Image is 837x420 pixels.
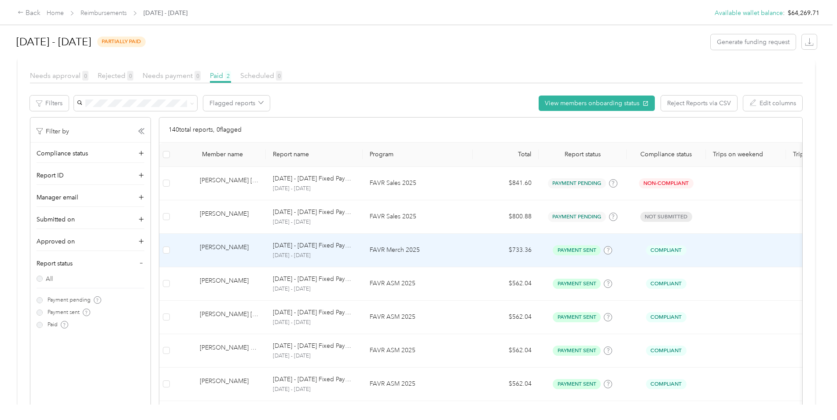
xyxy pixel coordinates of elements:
[37,215,75,224] span: Submitted on
[37,127,69,136] p: Filter by
[553,279,601,289] span: payment sent
[273,341,356,351] p: [DATE] - [DATE] Fixed Payment
[30,96,69,111] button: Filters
[37,149,88,158] span: Compliance status
[370,312,466,322] p: FAVR ASM 2025
[273,375,356,384] p: [DATE] - [DATE] Fixed Payment
[273,252,356,260] p: [DATE] - [DATE]
[37,171,64,180] span: Report ID
[788,371,837,420] iframe: Everlance-gr Chat Button Frame
[203,96,270,111] button: Flagged reports
[127,71,133,81] span: 0
[788,8,819,18] span: $64,269.71
[37,237,75,246] span: Approved on
[646,312,686,322] span: Compliant
[473,167,539,200] td: $841.60
[363,200,473,234] td: FAVR Sales 2025
[30,71,88,80] span: Needs approval
[143,71,201,80] span: Needs payment
[240,71,282,80] span: Scheduled
[713,151,779,158] p: Trips on weekend
[634,151,699,158] span: Compliance status
[18,8,40,18] div: Back
[159,118,802,143] div: 140 total reports, 0 flagged
[553,379,601,389] span: payment sent
[200,376,259,392] div: [PERSON_NAME]
[47,9,64,17] a: Home
[473,334,539,368] td: $562.04
[717,37,789,47] span: Generate funding request
[363,368,473,401] td: FAVR ASM 2025
[363,267,473,301] td: FAVR ASM 2025
[646,245,686,255] span: Compliant
[273,174,356,184] p: [DATE] - [DATE] Fixed Payment
[273,352,356,360] p: [DATE] - [DATE]
[200,209,259,225] div: [PERSON_NAME]
[273,285,356,293] p: [DATE] - [DATE]
[202,151,259,158] div: Member name
[743,96,802,111] button: Edit columns
[16,31,91,52] h1: [DATE] - [DATE]
[711,34,796,50] button: Generate funding request
[553,346,601,356] span: payment sent
[200,243,259,258] div: [PERSON_NAME]
[473,368,539,401] td: $562.04
[473,234,539,267] td: $733.36
[37,193,78,202] span: Manager email
[81,9,127,17] a: Reimbursements
[646,279,686,289] span: Compliant
[546,151,620,158] span: Report status
[210,71,231,80] span: Paid
[473,200,539,234] td: $800.88
[273,274,356,284] p: [DATE] - [DATE] Fixed Payment
[480,151,532,158] div: Total
[370,346,466,355] p: FAVR ASM 2025
[640,212,692,222] span: Not submitted
[363,143,473,167] th: Program
[715,8,783,18] button: Available wallet balance
[370,279,466,288] p: FAVR ASM 2025
[200,309,259,325] div: [PERSON_NAME] [PERSON_NAME]
[273,241,356,251] p: [DATE] - [DATE] Fixed Payment
[639,178,694,188] span: Non-Compliant
[37,274,144,284] label: All
[548,212,606,222] span: payment pending
[473,301,539,334] td: $562.04
[548,178,606,188] span: payment pending
[646,379,686,389] span: Compliant
[276,71,282,81] span: 0
[225,71,231,81] span: 2
[200,176,259,191] div: [PERSON_NAME] [PERSON_NAME]
[273,386,356,394] p: [DATE] - [DATE]
[370,178,466,188] p: FAVR Sales 2025
[553,312,601,322] span: payment sent
[97,37,146,47] span: partially paid
[173,143,266,167] th: Member name
[539,96,655,111] button: View members onboarding status
[370,379,466,389] p: FAVR ASM 2025
[200,343,259,358] div: [PERSON_NAME] Ages
[273,185,356,193] p: [DATE] - [DATE]
[98,71,133,80] span: Rejected
[363,334,473,368] td: FAVR ASM 2025
[143,8,187,18] span: [DATE] - [DATE]
[473,267,539,301] td: $562.04
[783,8,785,18] span: :
[370,212,466,221] p: FAVR Sales 2025
[553,245,601,255] span: payment sent
[273,308,356,317] p: [DATE] - [DATE] Fixed Payment
[370,245,466,255] p: FAVR Merch 2025
[363,167,473,200] td: FAVR Sales 2025
[661,96,737,111] button: Reject Reports via CSV
[363,301,473,334] td: FAVR ASM 2025
[646,346,686,356] span: Compliant
[46,309,80,317] span: Payment sent
[37,259,73,268] span: Report status
[46,296,91,304] span: Payment pending
[363,234,473,267] td: FAVR Merch 2025
[200,276,259,291] div: [PERSON_NAME]
[273,218,356,226] p: [DATE] - [DATE]
[82,71,88,81] span: 0
[273,319,356,327] p: [DATE] - [DATE]
[195,71,201,81] span: 0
